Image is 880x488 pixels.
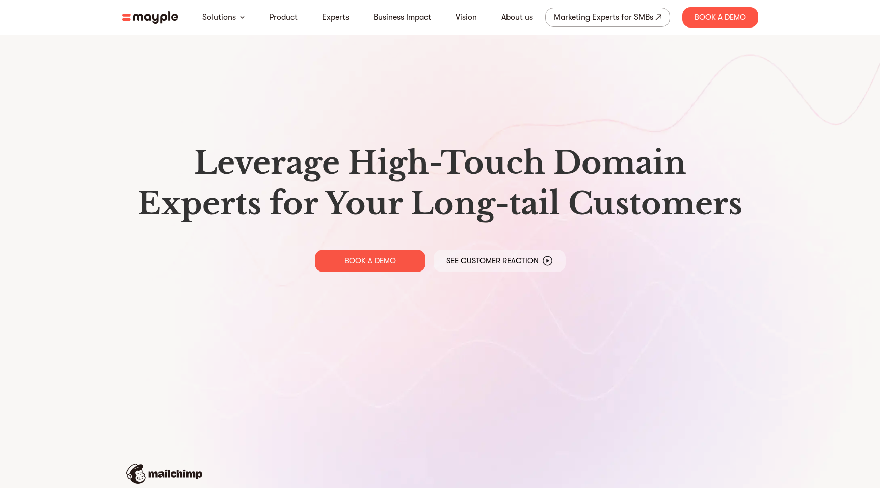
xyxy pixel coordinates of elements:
[122,11,178,24] img: mayple-logo
[434,250,566,272] a: See Customer Reaction
[374,11,431,23] a: Business Impact
[240,16,245,19] img: arrow-down
[682,7,758,28] div: Book A Demo
[456,11,477,23] a: Vision
[344,256,396,266] p: BOOK A DEMO
[130,143,750,224] h1: Leverage High-Touch Domain Experts for Your Long-tail Customers
[501,11,533,23] a: About us
[202,11,236,23] a: Solutions
[545,8,670,27] a: Marketing Experts for SMBs
[126,464,202,484] img: mailchimp-logo
[446,256,539,266] p: See Customer Reaction
[269,11,298,23] a: Product
[554,10,653,24] div: Marketing Experts for SMBs
[315,250,425,272] a: BOOK A DEMO
[322,11,349,23] a: Experts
